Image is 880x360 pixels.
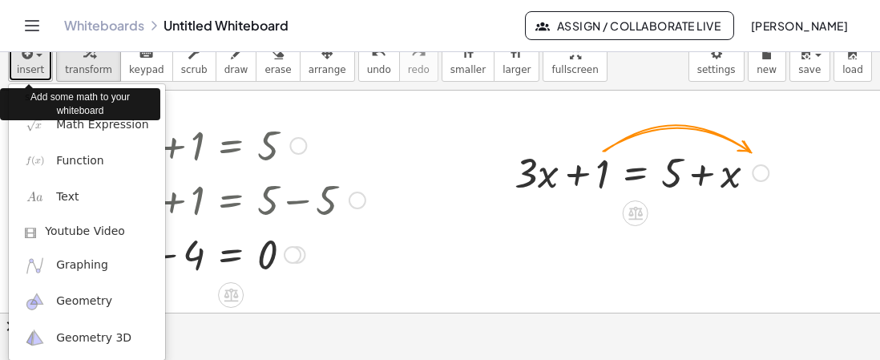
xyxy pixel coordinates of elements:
span: draw [224,64,248,75]
button: draw [216,38,257,82]
a: Geometry 3D [9,320,165,356]
img: f_x.png [25,151,45,171]
span: Math Expression [56,117,148,133]
button: settings [688,38,745,82]
span: smaller [450,64,486,75]
button: erase [256,38,300,82]
a: Graphing [9,248,165,284]
span: Geometry 3D [56,330,131,346]
img: ggb-3d.svg [25,328,45,348]
span: fullscreen [551,64,598,75]
span: erase [264,64,291,75]
button: format_sizelarger [494,38,539,82]
span: Geometry [56,293,112,309]
button: undoundo [358,38,400,82]
button: insert [8,38,53,82]
img: ggb-graphing.svg [25,256,45,276]
span: larger [503,64,531,75]
span: Function [56,153,104,169]
span: scrub [181,64,208,75]
span: undo [367,64,391,75]
button: redoredo [399,38,438,82]
img: sqrt_x.png [25,115,45,135]
a: Geometry [9,284,165,320]
i: format_size [460,44,475,63]
img: Aa.png [25,187,45,207]
span: transform [65,64,112,75]
button: Assign / Collaborate Live [525,11,734,40]
a: Math Expression [9,107,165,143]
a: Youtube Video [9,216,165,248]
span: insert [17,64,44,75]
span: keypad [129,64,164,75]
button: keyboardkeypad [120,38,173,82]
span: redo [408,64,430,75]
span: save [798,64,821,75]
span: arrange [309,64,346,75]
button: format_sizesmaller [442,38,494,82]
i: redo [411,44,426,63]
i: keyboard [139,44,154,63]
button: Toggle navigation [19,13,45,38]
button: load [834,38,872,82]
button: save [789,38,830,82]
div: Apply the same math to both sides of the equation [623,200,648,226]
i: format_size [509,44,524,63]
div: Apply the same math to both sides of the equation [218,282,244,308]
button: new [748,38,786,82]
i: undo [371,44,386,63]
span: Graphing [56,257,108,273]
button: fullscreen [543,38,607,82]
span: [PERSON_NAME] [750,18,848,33]
span: Youtube Video [45,224,125,240]
span: load [842,64,863,75]
button: scrub [172,38,216,82]
span: settings [697,64,736,75]
button: arrange [300,38,355,82]
a: Text [9,179,165,215]
img: ggb-geometry.svg [25,292,45,312]
a: Whiteboards [64,18,144,34]
button: transform [56,38,121,82]
a: Function [9,143,165,179]
button: [PERSON_NAME] [737,11,861,40]
span: new [757,64,777,75]
span: Assign / Collaborate Live [539,18,721,33]
span: Text [56,189,79,205]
